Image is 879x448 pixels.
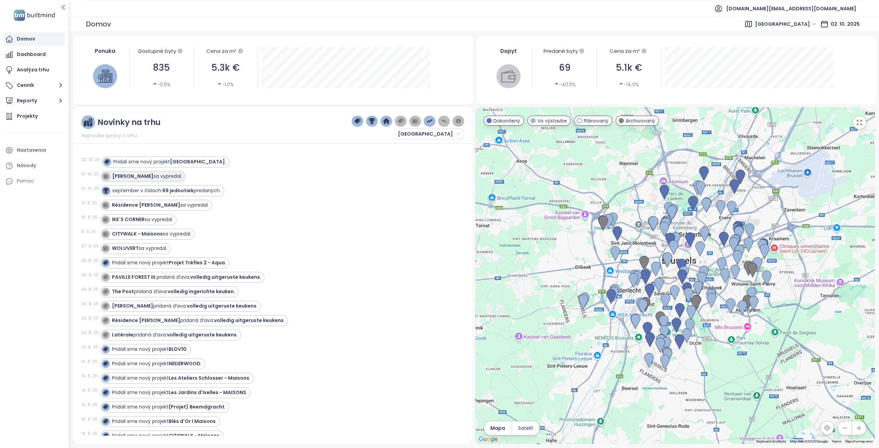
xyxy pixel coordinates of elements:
[112,360,202,367] div: Pridali sme nový projekt .
[536,61,593,75] div: 69
[81,229,99,235] div: 11. 9. 25
[169,375,249,381] strong: Les Ateliers Schlosser - Maisons
[81,243,99,249] div: 07. 9. 25
[81,214,99,220] div: 16. 9. 25
[112,173,182,180] div: sa vypredal.
[103,361,108,366] img: icon
[112,288,134,295] strong: The Post
[162,187,194,194] strong: 69 jednotiek
[81,344,99,350] div: 22. 8. 25
[619,82,624,87] span: caret-down
[133,47,190,55] div: Dostupné byty
[81,430,99,437] div: 14. 8. 25
[17,35,35,43] div: Domov
[133,61,190,75] div: 835
[501,69,516,83] img: wallet
[112,202,180,208] strong: Résidence [PERSON_NAME]
[112,403,226,411] div: Pridali sme nový projekt .
[490,424,505,432] span: Mapa
[112,389,247,396] div: Pridali sme nový projekt .
[104,159,109,164] img: icon
[455,118,461,124] img: information-circle.png
[103,203,108,207] img: icon
[103,433,108,438] img: icon
[81,387,99,393] div: 14. 8. 25
[17,112,38,120] div: Projekty
[112,331,238,338] div: pridaná zľava: .
[112,274,157,280] strong: PAVILLE FOREST III.
[17,50,46,59] div: Dashboard
[169,360,201,367] strong: NEDERWOOD
[726,0,856,17] span: [DOMAIN_NAME][EMAIL_ADDRESS][DOMAIN_NAME]
[845,439,873,443] a: Report a map error
[17,177,34,185] div: Pomoc
[197,61,254,75] div: 5.3k €
[518,424,533,432] span: Satelit
[412,118,418,124] img: wallet-dark-grey.png
[619,81,639,88] div: -14.0%
[103,289,108,294] img: icon
[168,288,234,295] strong: volledig ingerichte keuken
[601,61,658,75] div: 5.1k €
[84,118,92,127] img: ruler
[85,47,126,55] div: Ponuka
[81,301,99,307] div: 24. 8. 25
[81,358,99,365] div: 14. 8. 25
[354,118,361,124] img: price-tag-dark-blue.png
[17,146,46,154] div: Nastavenia
[112,173,153,180] strong: [PERSON_NAME]
[112,245,139,252] strong: WOLUVERT
[601,47,658,55] div: Cena za m²
[112,288,235,295] div: pridaná zľava: .
[103,419,108,424] img: icon
[103,217,108,222] img: icon
[103,231,108,236] img: icon
[103,303,108,308] img: icon
[112,302,153,309] strong: [PERSON_NAME]
[152,81,171,88] div: -0.5%
[484,421,512,435] button: Mapa
[113,158,226,165] div: Pridali sme nový projekt .
[112,245,167,252] div: sa vypredal.
[112,317,285,324] div: pridaná zľava: .
[103,260,108,265] img: icon
[81,272,99,278] div: 24. 8. 25
[169,389,246,396] strong: Les Jardins d'Ixelles - MAISONS
[112,187,221,194] div: september v číslach: predaných.
[112,274,261,281] div: pridaná zľava: .
[81,171,99,177] div: 01. 10. 25
[17,66,49,74] div: Analýza trhu
[170,158,225,165] strong: [GEOGRAPHIC_DATA]
[81,373,99,379] div: 14. 8. 25
[112,230,163,237] strong: CITYWALK - Maisons
[3,63,65,77] a: Analýza trhu
[112,418,217,425] div: Pridali sme nový projekt .
[103,347,108,352] img: icon
[12,8,57,22] img: logo
[441,118,447,124] img: price-decreases.png
[187,302,256,309] strong: volledig uitgeruste keukens
[81,257,99,264] div: 26. 8. 25
[112,317,180,324] strong: Résidence [PERSON_NAME]
[477,435,500,444] a: Open this area in Google Maps (opens a new window)
[81,132,138,139] span: Najnovšie správy o trhu.
[214,317,284,324] strong: volledig uitgeruste keukens
[398,129,460,139] span: Brussels
[169,259,225,266] strong: Projet Trèfles 2 - Aqua
[103,318,108,323] img: icon
[3,32,65,46] a: Domov
[398,118,404,124] img: price-tag-grey.png
[103,376,108,380] img: icon
[3,143,65,157] a: Nastavenia
[190,274,260,280] strong: volledig uitgeruste keukens
[3,174,65,188] div: Pomoc
[167,331,237,338] strong: volledig uitgeruste keukens
[3,79,65,92] button: Cenník
[831,21,860,27] span: 02. 10. 2025
[103,332,108,337] img: icon
[790,439,827,443] span: Map data ©2025 Google
[103,275,108,279] img: icon
[112,302,258,310] div: pridaná zľava: .
[81,200,99,206] div: 21. 9. 25
[103,174,108,179] img: icon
